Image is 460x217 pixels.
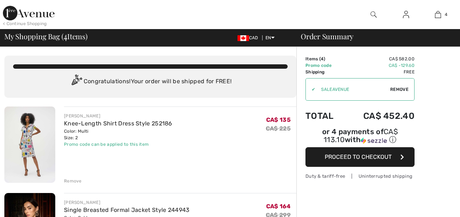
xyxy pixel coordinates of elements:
div: or 4 payments ofCA$ 113.10withSezzle Click to learn more about Sezzle [305,128,415,147]
img: My Bag [435,10,441,19]
td: Items ( ) [305,56,344,62]
td: Promo code [305,62,344,69]
span: CAD [237,35,261,40]
a: Knee-Length Shirt Dress Style 252186 [64,120,172,127]
img: search the website [371,10,377,19]
a: 4 [422,10,454,19]
div: Order Summary [292,33,456,40]
span: EN [265,35,275,40]
input: Promo code [315,79,390,100]
span: My Shopping Bag ( Items) [4,33,88,40]
span: 4 [445,11,447,18]
div: ✔ [306,86,315,93]
img: My Info [403,10,409,19]
div: Color: Multi Size: 2 [64,128,172,141]
div: [PERSON_NAME] [64,113,172,119]
a: Sign In [397,10,415,19]
img: Canadian Dollar [237,35,249,41]
button: Proceed to Checkout [305,147,415,167]
s: CA$ 225 [266,125,291,132]
span: Remove [390,86,408,93]
div: < Continue Shopping [3,20,47,27]
span: CA$ 164 [266,203,291,210]
td: CA$ 582.00 [344,56,415,62]
span: CA$ 135 [266,116,291,123]
img: Congratulation2.svg [69,75,84,89]
td: CA$ -129.60 [344,62,415,69]
img: Knee-Length Shirt Dress Style 252186 [4,107,55,183]
span: 4 [64,31,67,40]
div: Duty & tariff-free | Uninterrupted shipping [305,173,415,180]
td: Total [305,104,344,128]
div: [PERSON_NAME] [64,199,190,206]
div: Remove [64,178,82,184]
div: or 4 payments of with [305,128,415,145]
span: 4 [321,56,324,61]
div: Congratulations! Your order will be shipped for FREE! [13,75,288,89]
a: Single Breasted Formal Jacket Style 244943 [64,206,190,213]
span: Proceed to Checkout [325,153,392,160]
div: Promo code can be applied to this item [64,141,172,148]
img: Sezzle [361,137,387,144]
img: 1ère Avenue [3,6,55,20]
td: Shipping [305,69,344,75]
td: CA$ 452.40 [344,104,415,128]
span: CA$ 113.10 [324,127,398,144]
td: Free [344,69,415,75]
